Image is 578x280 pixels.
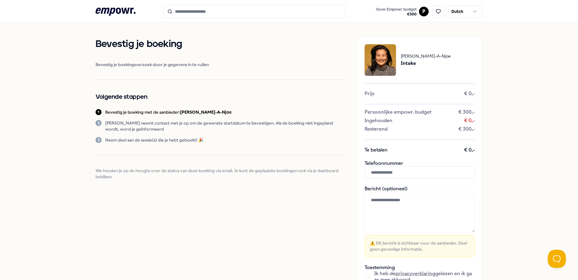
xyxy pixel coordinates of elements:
[180,110,232,115] b: [PERSON_NAME]-A-Njoe
[370,240,470,252] span: ⚠️ Dit bericht is zichtbaar voor de aanbieder. Deel geen gevoelige informatie.
[464,91,475,97] span: € 0,-
[96,109,102,115] div: 1
[96,62,345,68] span: Bevestig je boekingsverzoek door je gegevens in te vullen
[96,168,345,180] span: We houden je op de hoogte over de status van deze boeking via email. Je kunt de geplaatste boekin...
[365,147,388,153] span: Te betalen
[105,120,345,132] p: [PERSON_NAME] neemt contact met je op om de gewenste startdatum te bevestigen. Als de boeking nie...
[373,5,419,18] a: Jouw Empowr budget€300
[365,160,475,178] div: Telefoonnummer
[395,271,435,276] a: privacyverklaring
[96,37,345,52] h1: Bevestig je boeking
[548,250,566,268] iframe: Help Scout Beacon - Open
[401,53,451,59] span: [PERSON_NAME]-A-Njoe
[365,91,374,97] span: Prijs
[458,126,475,132] span: € 300,-
[365,118,392,124] span: Ingehouden
[365,44,396,76] img: package image
[401,59,451,67] span: Intake
[375,6,418,18] button: Jouw Empowr budget€300
[464,118,475,124] span: € 0,-
[376,12,417,17] span: € 300
[376,7,417,12] span: Jouw Empowr budget
[365,186,475,257] div: Bericht (optioneel)
[164,5,345,18] input: Search for products, categories or subcategories
[96,137,102,143] div: 3
[365,109,431,115] span: Persoonlijke empowr. budget
[96,92,345,102] h2: Volgende stappen
[105,109,232,115] p: Bevestig je boeking met de aanbieder:
[105,137,203,143] p: Neem deel aan de sessie(s) die je hebt geboekt! 🎉
[458,109,475,115] span: € 300,-
[365,126,388,132] span: Resterend
[96,120,102,126] div: 2
[419,7,429,16] button: P
[464,147,475,153] span: € 0,-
